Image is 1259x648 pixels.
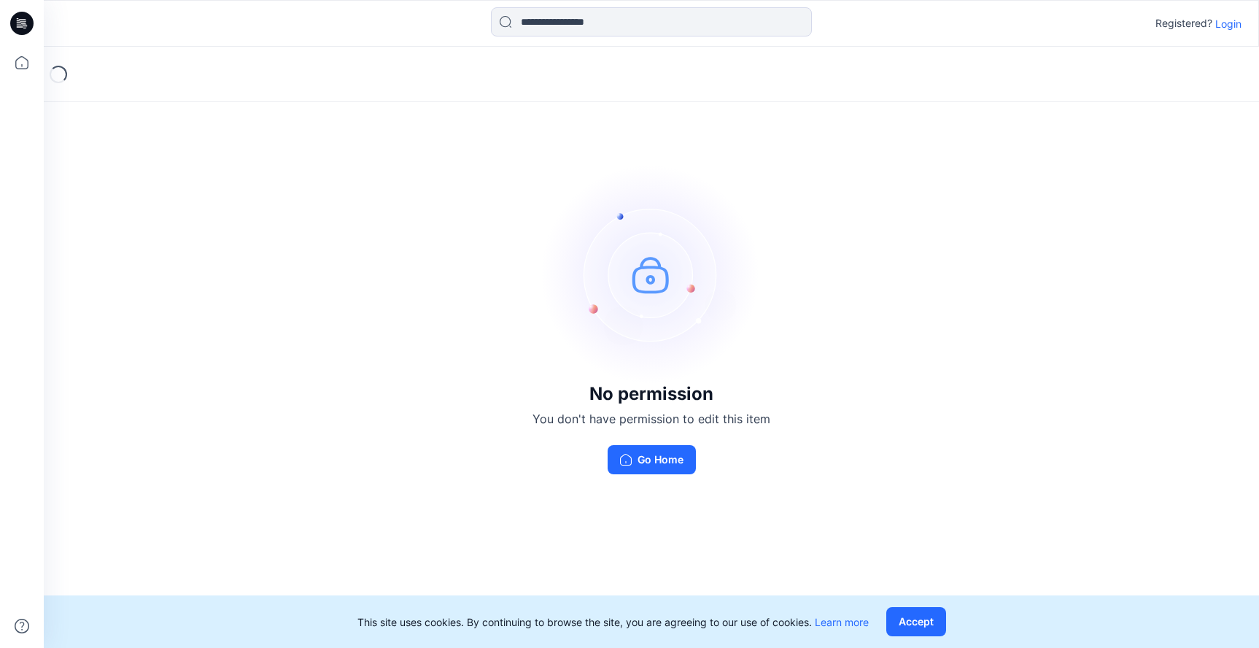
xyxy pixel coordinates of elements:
p: Login [1215,16,1241,31]
p: You don't have permission to edit this item [532,410,770,428]
img: no-perm.svg [542,165,761,384]
p: This site uses cookies. By continuing to browse the site, you are agreeing to our use of cookies. [357,614,869,630]
button: Go Home [608,445,696,474]
a: Learn more [815,616,869,628]
h3: No permission [532,384,770,404]
p: Registered? [1155,15,1212,32]
button: Accept [886,607,946,636]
